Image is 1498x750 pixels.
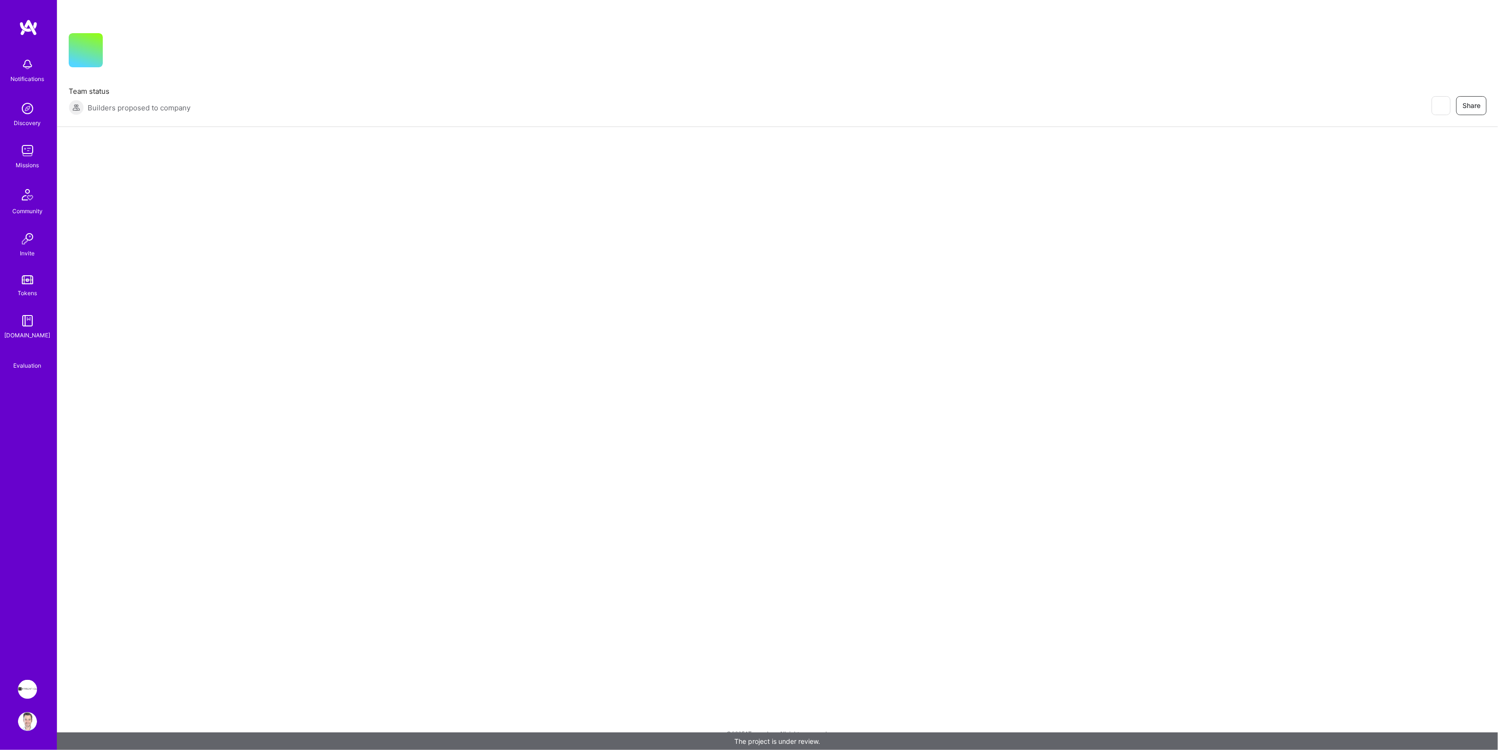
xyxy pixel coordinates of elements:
img: tokens [22,275,33,284]
img: Community [16,183,39,206]
div: Missions [16,160,39,170]
img: guide book [18,311,37,330]
img: Apprentice: Life science technology services [18,680,37,699]
i: icon SelectionTeam [24,353,31,361]
div: Notifications [11,74,45,84]
span: Team status [69,86,190,96]
a: User Avatar [16,712,39,731]
img: User Avatar [18,712,37,731]
i: icon EyeClosed [1437,102,1444,109]
img: teamwork [18,141,37,160]
img: Builders proposed to company [69,100,84,115]
div: Tokens [18,288,37,298]
div: Community [12,206,43,216]
div: [DOMAIN_NAME] [5,330,51,340]
div: Invite [20,248,35,258]
span: Builders proposed to company [88,103,190,113]
img: logo [19,19,38,36]
a: Apprentice: Life science technology services [16,680,39,699]
div: Discovery [14,118,41,128]
button: Share [1456,96,1487,115]
span: Share [1462,101,1480,110]
i: icon CompanyGray [114,48,122,56]
div: Evaluation [14,361,42,370]
div: The project is under review. [57,732,1498,750]
img: discovery [18,99,37,118]
img: Invite [18,229,37,248]
img: bell [18,55,37,74]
